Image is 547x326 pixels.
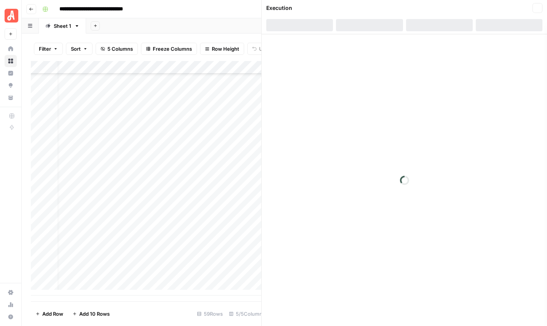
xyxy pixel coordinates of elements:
div: Execution [266,4,292,12]
span: Filter [39,45,51,53]
div: Sheet 1 [54,22,71,30]
a: Home [5,43,17,55]
span: 5 Columns [107,45,133,53]
span: Add 10 Rows [79,310,110,318]
button: Help + Support [5,311,17,323]
div: 59 Rows [194,308,226,320]
button: Undo [247,43,277,55]
a: Opportunities [5,79,17,92]
button: Sort [66,43,93,55]
span: Row Height [212,45,239,53]
a: Sheet 1 [39,18,86,34]
button: Workspace: Angi [5,6,17,25]
button: Row Height [200,43,244,55]
span: Add Row [42,310,63,318]
img: Angi Logo [5,9,18,22]
a: Insights [5,67,17,79]
button: Add Row [31,308,68,320]
button: Freeze Columns [141,43,197,55]
span: Sort [71,45,81,53]
button: 5 Columns [96,43,138,55]
button: Filter [34,43,63,55]
a: Usage [5,299,17,311]
a: Your Data [5,92,17,104]
span: Freeze Columns [153,45,192,53]
a: Settings [5,286,17,299]
button: Add 10 Rows [68,308,114,320]
div: 5/5 Columns [226,308,268,320]
a: Browse [5,55,17,67]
